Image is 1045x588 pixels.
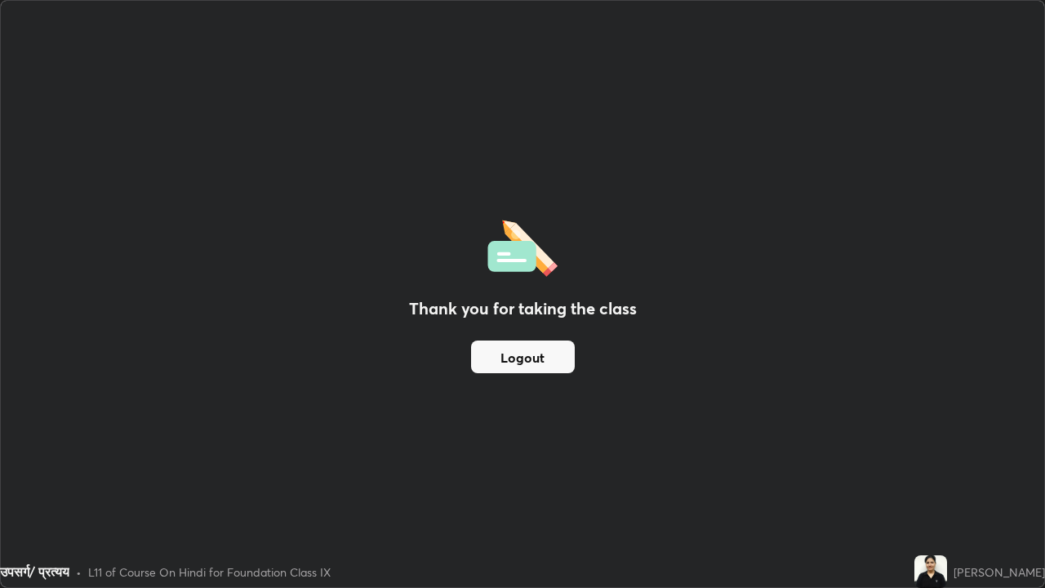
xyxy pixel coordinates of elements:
button: Logout [471,341,575,373]
img: offlineFeedback.1438e8b3.svg [487,215,558,277]
h2: Thank you for taking the class [409,296,637,321]
div: [PERSON_NAME] [954,563,1045,581]
div: • [76,563,82,581]
img: 86579f4253fc4877be02add53757b3dd.jpg [914,555,947,588]
div: L11 of Course On Hindi for Foundation Class IX [88,563,331,581]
